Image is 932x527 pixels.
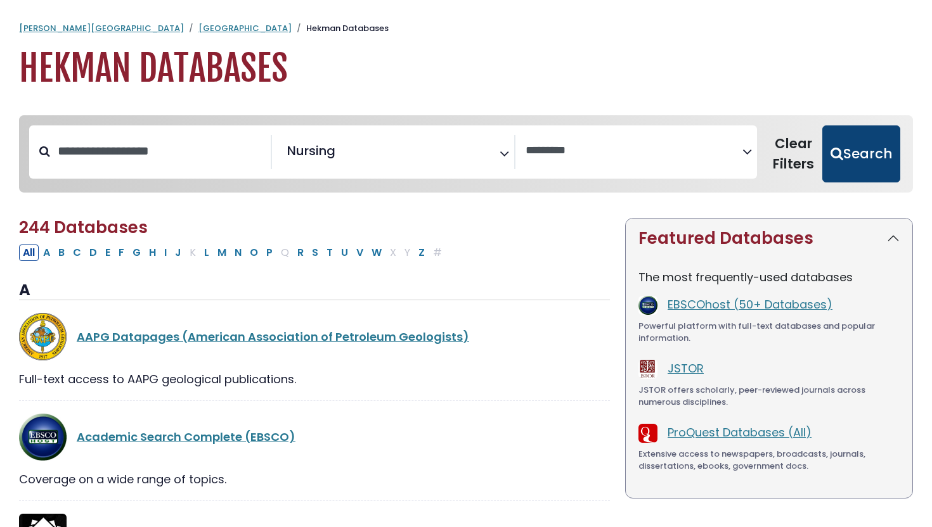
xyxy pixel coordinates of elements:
button: Filter Results A [39,244,54,261]
button: Filter Results U [337,244,352,261]
a: JSTOR [668,360,704,376]
button: Submit for Search Results [822,125,900,182]
button: Clear Filters [765,125,822,182]
button: Filter Results P [262,244,276,261]
button: Filter Results O [246,244,262,261]
button: Filter Results R [294,244,307,261]
button: Filter Results H [145,244,160,261]
div: Powerful platform with full-text databases and popular information. [638,320,900,345]
button: Filter Results L [200,244,213,261]
p: The most frequently-used databases [638,269,900,286]
div: Extensive access to newspapers, broadcasts, journals, dissertations, ebooks, government docs. [638,448,900,473]
a: ProQuest Databases (All) [668,424,812,440]
a: [PERSON_NAME][GEOGRAPHIC_DATA] [19,22,184,34]
li: Hekman Databases [292,22,389,35]
button: Filter Results G [129,244,145,261]
input: Search database by title or keyword [50,141,271,162]
a: Academic Search Complete (EBSCO) [77,429,295,445]
button: Filter Results C [69,244,85,261]
nav: Search filters [19,115,913,193]
button: Filter Results T [323,244,337,261]
h1: Hekman Databases [19,48,913,90]
button: Filter Results D [86,244,101,261]
button: Filter Results Z [415,244,429,261]
button: Filter Results N [231,244,245,261]
button: Filter Results W [368,244,385,261]
button: Filter Results S [308,244,322,261]
span: Nursing [287,141,335,160]
button: Filter Results M [214,244,230,261]
button: Filter Results B [55,244,68,261]
nav: breadcrumb [19,22,913,35]
button: All [19,244,39,261]
button: Featured Databases [626,219,912,258]
button: Filter Results E [101,244,114,261]
button: Filter Results I [160,244,171,261]
h3: A [19,281,610,300]
div: Coverage on a wide range of topics. [19,471,610,488]
button: Filter Results J [171,244,185,261]
a: [GEOGRAPHIC_DATA] [198,22,292,34]
span: 244 Databases [19,216,148,239]
li: Nursing [282,141,335,160]
div: JSTOR offers scholarly, peer-reviewed journals across numerous disciplines. [638,384,900,409]
a: EBSCOhost (50+ Databases) [668,296,832,312]
div: Alpha-list to filter by first letter of database name [19,244,447,260]
textarea: Search [526,144,742,158]
button: Filter Results V [353,244,367,261]
div: Full-text access to AAPG geological publications. [19,371,610,388]
a: AAPG Datapages (American Association of Petroleum Geologists) [77,329,469,345]
button: Filter Results F [115,244,128,261]
textarea: Search [338,148,347,162]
